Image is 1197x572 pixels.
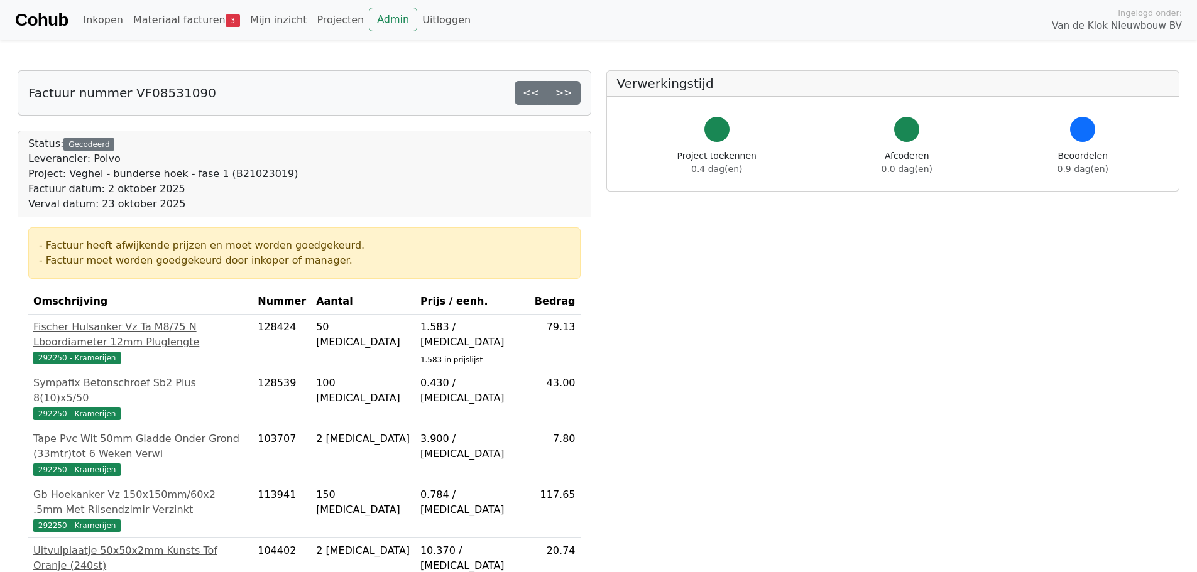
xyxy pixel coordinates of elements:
div: Gb Hoekanker Vz 150x150mm/60x2 .5mm Met Rilsendzimir Verzinkt [33,487,248,517]
td: 103707 [253,426,311,482]
a: Materiaal facturen3 [128,8,245,33]
th: Omschrijving [28,289,253,315]
span: 0.4 dag(en) [691,164,742,174]
div: 0.430 / [MEDICAL_DATA] [420,375,525,406]
div: Sympafix Betonschroef Sb2 Plus 8(10)x5/50 [33,375,248,406]
span: Ingelogd onder: [1118,7,1182,19]
div: - Factuur heeft afwijkende prijzen en moet worden goedgekeurd. [39,238,570,253]
span: 292250 - Kramerijen [33,407,121,420]
div: Status: [28,136,298,212]
div: 1.583 / [MEDICAL_DATA] [420,320,525,350]
div: Beoordelen [1058,149,1108,176]
div: Factuur datum: 2 oktober 2025 [28,181,298,197]
div: - Factuur moet worden goedgekeurd door inkoper of manager. [39,253,570,268]
div: Project: Veghel - bunderse hoek - fase 1 (B21023019) [28,166,298,181]
th: Prijs / eenh. [415,289,530,315]
a: Mijn inzicht [245,8,312,33]
span: 292250 - Kramerijen [33,519,121,532]
div: 2 [MEDICAL_DATA] [316,543,410,558]
span: 292250 - Kramerijen [33,463,121,476]
td: 43.00 [530,370,581,426]
td: 117.65 [530,482,581,538]
div: Tape Pvc Wit 50mm Gladde Onder Grond (33mtr)tot 6 Weken Verwi [33,431,248,461]
div: 50 [MEDICAL_DATA] [316,320,410,350]
div: Gecodeerd [63,138,114,151]
div: 0.784 / [MEDICAL_DATA] [420,487,525,517]
td: 7.80 [530,426,581,482]
div: Afcoderen [882,149,932,176]
a: Tape Pvc Wit 50mm Gladde Onder Grond (33mtr)tot 6 Weken Verwi292250 - Kramerijen [33,431,248,477]
th: Nummer [253,289,311,315]
td: 79.13 [530,315,581,370]
a: Uitloggen [417,8,476,33]
div: Fischer Hulsanker Vz Ta M8/75 N Lboordiameter 12mm Pluglengte [33,320,248,350]
a: Sympafix Betonschroef Sb2 Plus 8(10)x5/50292250 - Kramerijen [33,375,248,421]
div: Project toekennen [677,149,757,176]
a: >> [547,81,581,105]
div: 2 [MEDICAL_DATA] [316,431,410,446]
div: Verval datum: 23 oktober 2025 [28,197,298,212]
div: 150 [MEDICAL_DATA] [316,487,410,517]
td: 128539 [253,370,311,426]
div: 100 [MEDICAL_DATA] [316,375,410,406]
span: 292250 - Kramerijen [33,352,121,364]
a: Inkopen [78,8,128,33]
td: 128424 [253,315,311,370]
a: Admin [369,8,417,31]
div: 3.900 / [MEDICAL_DATA] [420,431,525,461]
th: Aantal [311,289,415,315]
span: Van de Klok Nieuwbouw BV [1052,19,1182,33]
a: Projecten [312,8,369,33]
a: << [515,81,548,105]
span: 0.0 dag(en) [882,164,932,174]
a: Cohub [15,5,68,35]
a: Gb Hoekanker Vz 150x150mm/60x2 .5mm Met Rilsendzimir Verzinkt292250 - Kramerijen [33,487,248,532]
th: Bedrag [530,289,581,315]
h5: Factuur nummer VF08531090 [28,85,216,100]
span: 0.9 dag(en) [1058,164,1108,174]
div: Leverancier: Polvo [28,151,298,166]
h5: Verwerkingstijd [617,76,1169,91]
a: Fischer Hulsanker Vz Ta M8/75 N Lboordiameter 12mm Pluglengte292250 - Kramerijen [33,320,248,365]
span: 3 [226,14,240,27]
td: 113941 [253,482,311,538]
sub: 1.583 in prijslijst [420,355,483,364]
